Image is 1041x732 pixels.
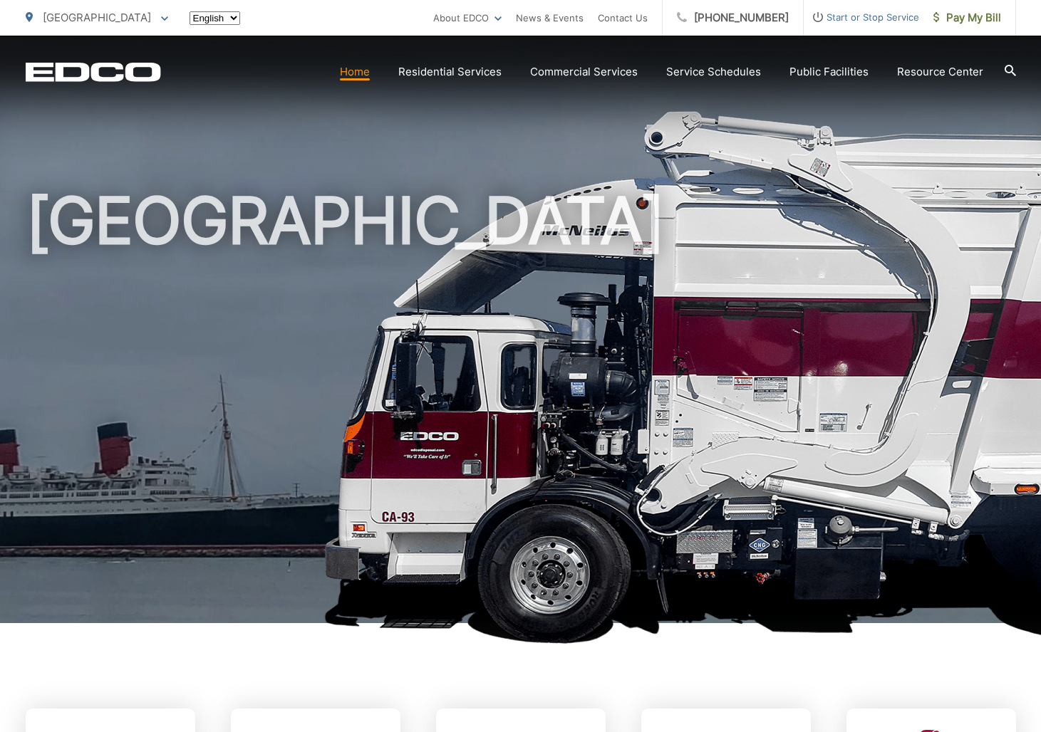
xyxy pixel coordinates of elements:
[516,9,584,26] a: News & Events
[897,63,983,80] a: Resource Center
[666,63,761,80] a: Service Schedules
[26,185,1016,636] h1: [GEOGRAPHIC_DATA]
[43,11,151,24] span: [GEOGRAPHIC_DATA]
[433,9,502,26] a: About EDCO
[26,62,161,82] a: EDCD logo. Return to the homepage.
[190,11,240,25] select: Select a language
[933,9,1001,26] span: Pay My Bill
[340,63,370,80] a: Home
[789,63,869,80] a: Public Facilities
[398,63,502,80] a: Residential Services
[530,63,638,80] a: Commercial Services
[598,9,648,26] a: Contact Us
